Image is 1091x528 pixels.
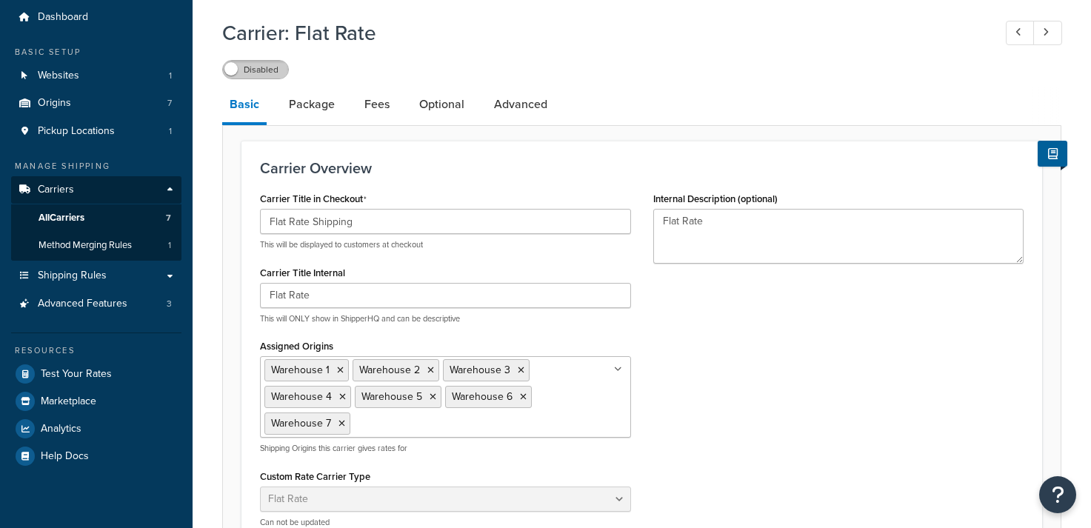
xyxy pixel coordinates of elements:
[39,239,132,252] span: Method Merging Rules
[11,290,181,318] li: Advanced Features
[361,389,422,404] span: Warehouse 5
[11,176,181,204] a: Carriers
[11,361,181,387] a: Test Your Rates
[452,389,513,404] span: Warehouse 6
[357,87,397,122] a: Fees
[11,160,181,173] div: Manage Shipping
[11,118,181,145] a: Pickup Locations1
[41,395,96,408] span: Marketplace
[38,125,115,138] span: Pickup Locations
[260,443,631,454] p: Shipping Origins this carrier gives rates for
[271,362,330,378] span: Warehouse 1
[11,46,181,59] div: Basic Setup
[222,87,267,125] a: Basic
[11,443,181,469] a: Help Docs
[38,298,127,310] span: Advanced Features
[11,4,181,31] a: Dashboard
[260,160,1024,176] h3: Carrier Overview
[260,341,333,352] label: Assigned Origins
[38,97,71,110] span: Origins
[1033,21,1062,45] a: Next Record
[260,517,631,528] p: Can not be updated
[653,193,778,204] label: Internal Description (optional)
[11,232,181,259] li: Method Merging Rules
[359,362,420,378] span: Warehouse 2
[11,232,181,259] a: Method Merging Rules1
[38,184,74,196] span: Carriers
[38,11,88,24] span: Dashboard
[271,389,332,404] span: Warehouse 4
[1006,21,1035,45] a: Previous Record
[41,450,89,463] span: Help Docs
[167,97,172,110] span: 7
[260,193,367,205] label: Carrier Title in Checkout
[1038,141,1067,167] button: Show Help Docs
[41,368,112,381] span: Test Your Rates
[260,267,345,278] label: Carrier Title Internal
[38,270,107,282] span: Shipping Rules
[41,423,81,435] span: Analytics
[169,125,172,138] span: 1
[11,118,181,145] li: Pickup Locations
[39,212,84,224] span: All Carriers
[223,61,288,78] label: Disabled
[653,209,1024,264] textarea: Flat Rate
[166,212,171,224] span: 7
[11,415,181,442] a: Analytics
[11,290,181,318] a: Advanced Features3
[11,90,181,117] li: Origins
[167,298,172,310] span: 3
[168,239,171,252] span: 1
[11,388,181,415] a: Marketplace
[1039,476,1076,513] button: Open Resource Center
[11,62,181,90] li: Websites
[260,471,370,482] label: Custom Rate Carrier Type
[11,204,181,232] a: AllCarriers7
[412,87,472,122] a: Optional
[11,62,181,90] a: Websites1
[281,87,342,122] a: Package
[222,19,978,47] h1: Carrier: Flat Rate
[260,313,631,324] p: This will ONLY show in ShipperHQ and can be descriptive
[11,90,181,117] a: Origins7
[271,415,331,431] span: Warehouse 7
[260,239,631,250] p: This will be displayed to customers at checkout
[11,262,181,290] a: Shipping Rules
[169,70,172,82] span: 1
[11,176,181,261] li: Carriers
[487,87,555,122] a: Advanced
[38,70,79,82] span: Websites
[11,344,181,357] div: Resources
[450,362,510,378] span: Warehouse 3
